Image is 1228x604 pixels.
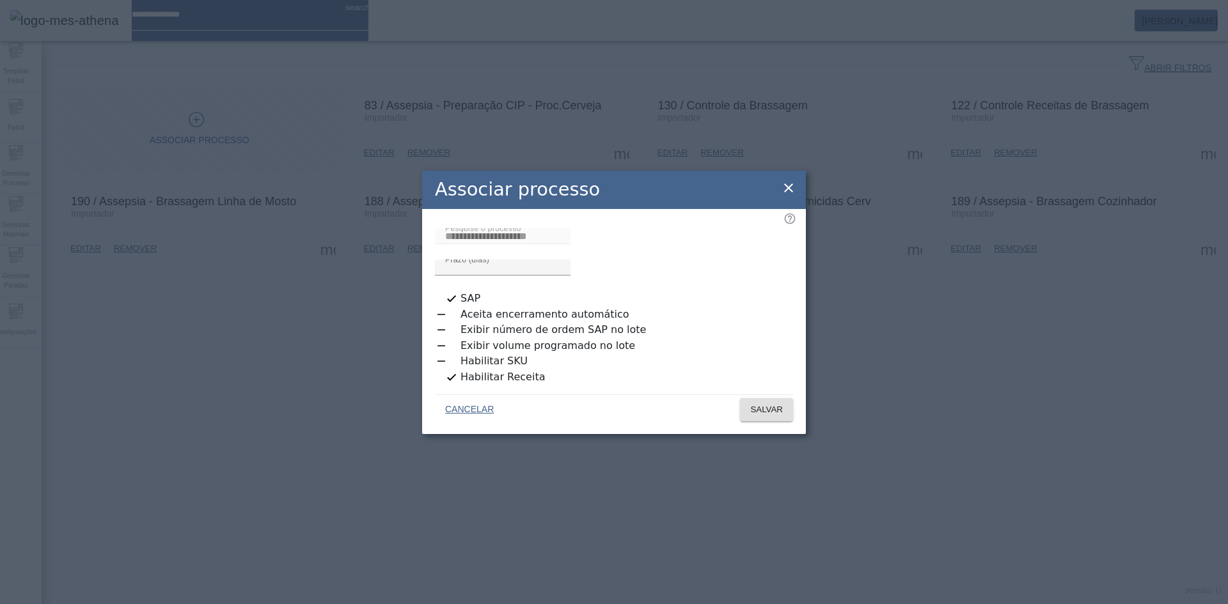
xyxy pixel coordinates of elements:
[458,322,646,337] label: Exibir número de ordem SAP no lote
[445,224,521,232] mat-label: Pesquise o processo
[445,255,489,263] mat-label: Prazo (dias)
[458,307,629,322] label: Aceita encerramento automático
[750,403,783,416] span: SALVAR
[458,353,528,369] label: Habilitar SKU
[435,398,504,421] button: CANCELAR
[445,403,494,416] span: CANCELAR
[458,291,480,306] label: SAP
[435,176,600,203] h2: Associar processo
[458,338,635,353] label: Exibir volume programado no lote
[458,369,545,385] label: Habilitar Receita
[445,229,560,244] input: Number
[740,398,793,421] button: SALVAR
